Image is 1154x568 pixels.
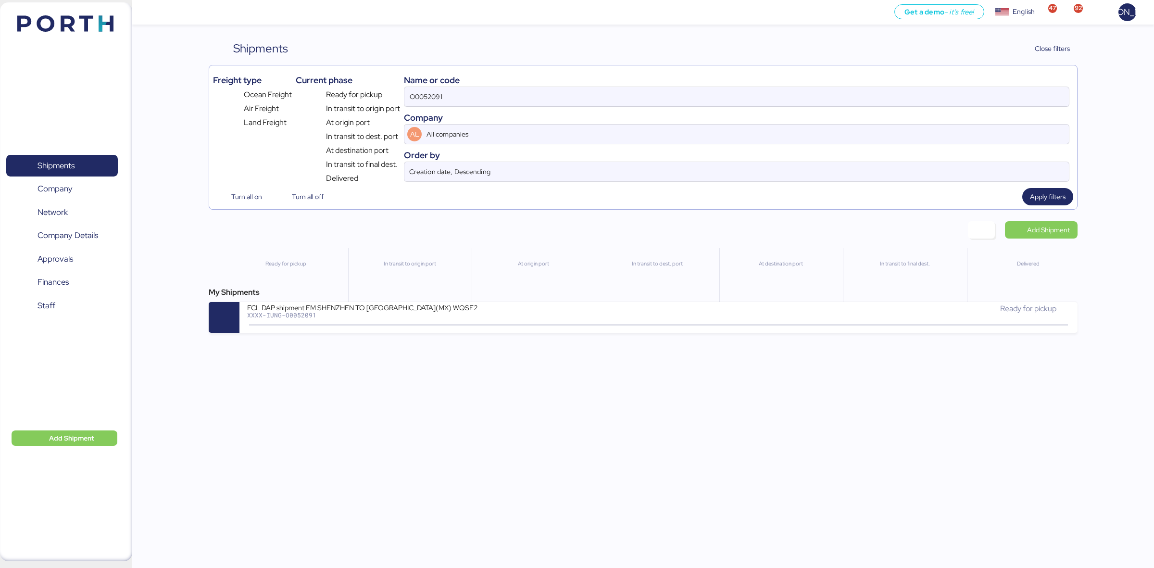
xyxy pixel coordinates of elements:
[6,248,118,270] a: Approvals
[326,173,358,184] span: Delivered
[6,225,118,247] a: Company Details
[38,205,68,219] span: Network
[6,294,118,316] a: Staff
[1027,224,1070,236] span: Add Shipment
[38,182,73,196] span: Company
[971,260,1086,268] div: Delivered
[326,89,382,101] span: Ready for pickup
[404,149,1069,162] div: Order by
[231,191,262,202] span: Turn all on
[724,260,839,268] div: At destination port
[138,4,154,21] button: Menu
[600,260,715,268] div: In transit to dest. port
[213,188,270,205] button: Turn all on
[38,299,55,313] span: Staff
[6,178,118,200] a: Company
[244,89,292,101] span: Ocean Freight
[233,40,288,57] div: Shipments
[326,145,389,156] span: At destination port
[228,260,343,268] div: Ready for pickup
[326,131,398,142] span: In transit to dest. port
[247,312,478,318] div: XXXX-IUNG-O0052091
[247,303,478,311] div: FCL DAP shipment FM SHENZHEN TO [GEOGRAPHIC_DATA](MX) WQSE2508X08
[296,74,400,87] div: Current phase
[1000,303,1056,314] span: Ready for pickup
[404,74,1069,87] div: Name or code
[1005,221,1078,239] a: Add Shipment
[49,432,94,444] span: Add Shipment
[6,155,118,177] a: Shipments
[326,103,400,114] span: In transit to origin port
[274,188,331,205] button: Turn all off
[326,159,398,170] span: In transit to final dest.
[244,103,279,114] span: Air Freight
[38,228,98,242] span: Company Details
[1022,188,1073,205] button: Apply filters
[6,271,118,293] a: Finances
[6,202,118,224] a: Network
[326,117,370,128] span: At origin port
[1015,40,1078,57] button: Close filters
[476,260,591,268] div: At origin port
[213,74,291,87] div: Freight type
[425,125,1041,144] input: AL
[12,430,117,446] button: Add Shipment
[1013,7,1035,17] div: English
[244,117,287,128] span: Land Freight
[1035,43,1070,54] span: Close filters
[847,260,962,268] div: In transit to final dest.
[404,111,1069,124] div: Company
[209,287,1077,298] div: My Shipments
[410,129,419,139] span: AL
[352,260,467,268] div: In transit to origin port
[38,252,73,266] span: Approvals
[1030,191,1066,202] span: Apply filters
[292,191,324,202] span: Turn all off
[38,275,69,289] span: Finances
[38,159,75,173] span: Shipments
